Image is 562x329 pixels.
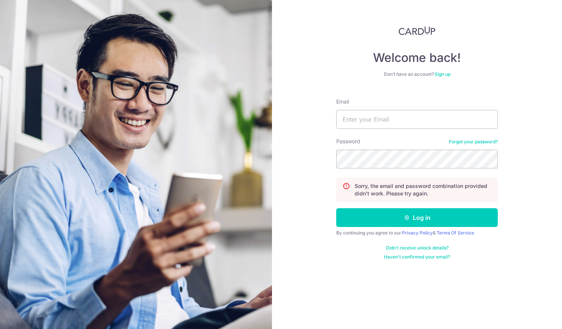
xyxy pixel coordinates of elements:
img: CardUp Logo [399,26,435,35]
p: Sorry, the email and password combination provided didn't work. Please try again. [355,182,491,197]
label: Password [336,138,360,145]
div: By continuing you agree to our & [336,230,498,236]
a: Didn't receive unlock details? [386,245,449,251]
input: Enter your Email [336,110,498,129]
a: Privacy Policy [402,230,433,236]
a: Terms Of Service [437,230,474,236]
a: Sign up [435,71,450,77]
a: Forgot your password? [449,139,498,145]
h4: Welcome back! [336,50,498,65]
div: Don’t have an account? [336,71,498,77]
label: Email [336,98,349,105]
a: Haven't confirmed your email? [384,254,450,260]
button: Log in [336,208,498,227]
